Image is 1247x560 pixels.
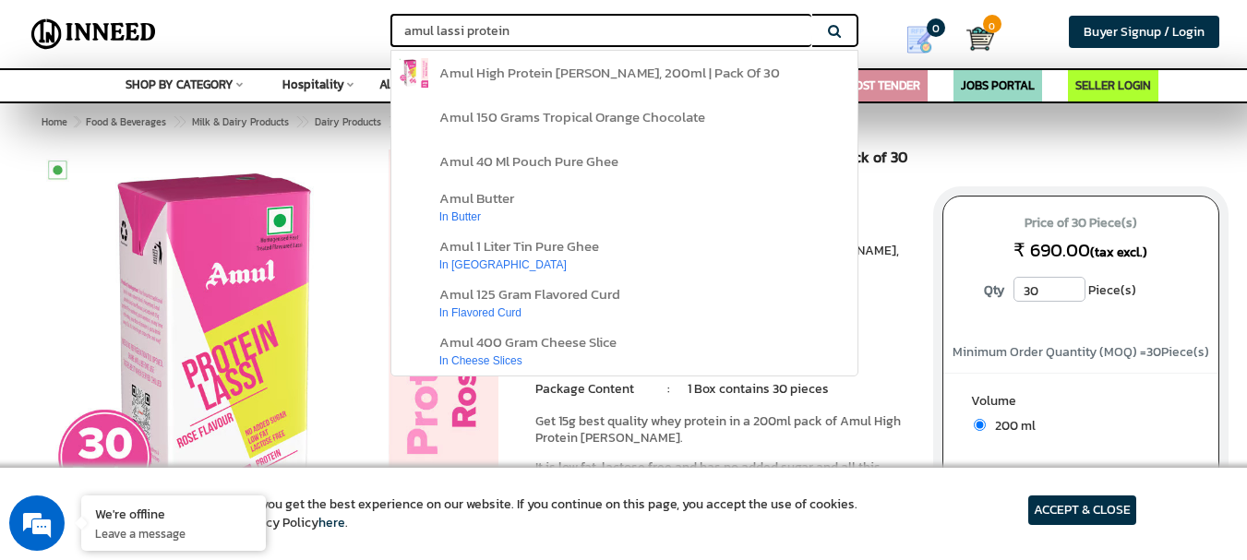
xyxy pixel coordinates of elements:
[971,392,1192,415] label: Volume
[535,459,914,526] p: It is low fat, lactose free and has no added sugar and all this comes with just 107kcal in 200ml ...
[1028,495,1136,525] article: ACCEPT & CLOSE
[388,111,397,133] span: >
[1075,77,1151,94] a: SELLER LOGIN
[391,280,857,328] a: amul 125 gram flavored curdin flavored curd
[315,114,381,129] span: Dairy Products
[86,114,166,129] span: Food & Beverages
[535,413,914,447] p: Get 15g best quality whey protein in a 200ml pack of Amul High Protein [PERSON_NAME].
[439,187,514,209] span: amul butter
[96,103,310,127] div: Leave a message
[126,76,234,93] span: SHOP BY CATEGORY
[439,106,705,127] span: amul 150 grams tropical orange chocolate
[74,114,79,129] span: >
[391,139,857,184] a: amul 40 ml pouch pure ghee
[38,111,71,133] a: Home
[905,26,933,54] img: Show My Quotes
[111,495,857,532] article: We use cookies to ensure you get the best experience on our website. If you continue on this page...
[927,18,945,37] span: 0
[95,505,252,522] div: We're offline
[31,111,78,121] img: logo_Zg8I0qSkbAqR2WFHt3p6CTuqpyXMFPubPcD2OT02zFN43Cy9FUNNG3NEPhM_Q1qe_.png
[1146,342,1161,362] span: 30
[688,380,915,399] li: 1 Box contains 30 pieces
[1069,16,1219,48] a: Buyer Signup / Login
[25,11,162,57] img: Inneed.Market
[966,25,994,53] img: Cart
[192,114,289,129] span: Milk & Dairy Products
[303,9,347,54] div: Minimize live chat window
[961,209,1201,238] span: Price of 30 Piece(s)
[390,14,811,47] input: Search for Brands, Products, Sellers, Manufacturers...
[127,349,140,360] img: salesiqlogo_leal7QplfZFryJ6FIlVepeu7OftD7mt8q6exU6-34PB8prfIgodN67KcxXM9Y7JQ_.png
[650,380,688,399] li: :
[82,114,757,129] span: Amul High Protein [PERSON_NAME], 200mL | Pack of 30
[953,342,1209,362] span: Minimum Order Quantity (MOQ) = Piece(s)
[439,283,620,304] span: amul 125 gram flavored curd
[885,18,966,61] a: my Quotes 0
[95,525,252,542] p: Leave a message
[439,150,618,172] span: amul 40 ml pouch pure ghee
[439,62,780,83] span: amul high protein [PERSON_NAME], 200ml | pack of 30
[9,368,352,433] textarea: Type your message and click 'Submit'
[173,111,182,133] span: >
[391,328,857,375] a: amul 400 gram cheese slicein cheese slices
[439,235,599,256] span: amul 1 liter tin pure ghee
[1084,22,1205,42] span: Buyer Signup / Login
[391,184,857,232] a: amul butterin butter
[311,111,385,133] a: Dairy Products
[188,111,293,133] a: Milk & Dairy Products
[535,380,649,399] li: Package Content
[847,77,920,94] a: POST TENDER
[295,111,305,133] span: >
[282,76,344,93] span: Hospitality
[1090,243,1147,262] span: (tax excl.)
[145,348,234,361] em: Driven by SalesIQ
[39,164,322,351] span: We are offline. Please leave us a message.
[983,15,1001,33] span: 0
[379,76,436,93] span: All Brands
[439,302,620,320] div: in flavored curd
[391,232,857,280] a: amul 1 liter tin pure gheein [GEOGRAPHIC_DATA]
[1088,277,1136,304] span: Piece(s)
[439,254,599,272] div: in [GEOGRAPHIC_DATA]
[318,513,345,532] a: here
[966,18,978,59] a: Cart 0
[82,111,170,133] a: Food & Beverages
[943,464,1218,485] div: ADD TO
[986,416,1036,435] span: 200 ml
[439,206,514,224] div: in butter
[1013,236,1090,264] span: ₹ 690.00
[270,433,335,458] em: Submit
[439,350,617,368] div: in cheese slices
[391,51,857,95] a: amul high protein [PERSON_NAME], 200ml | pack of 30
[391,95,857,139] a: amul 150 grams tropical orange chocolate
[961,77,1035,94] a: JOBS PORTAL
[439,331,617,352] span: amul 400 gram cheese slice
[975,277,1013,304] label: Qty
